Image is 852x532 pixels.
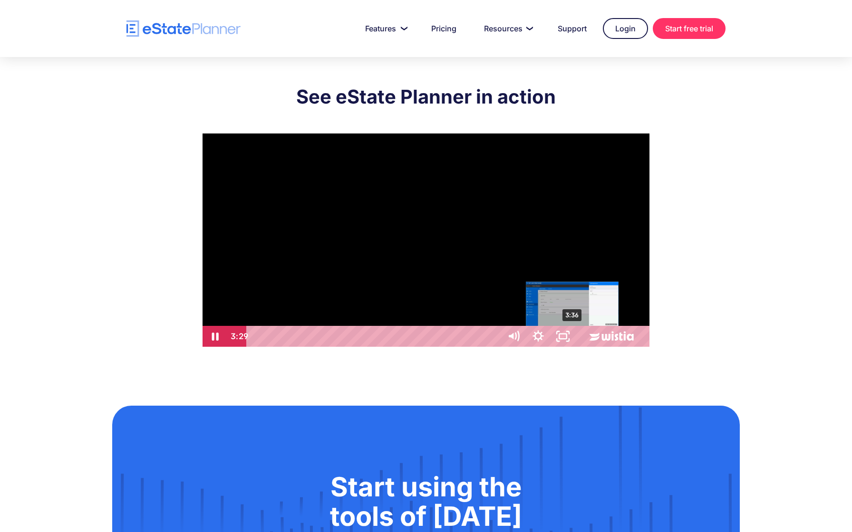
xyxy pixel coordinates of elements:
div: Playbar [256,326,495,347]
button: Mute [501,326,526,347]
button: Show settings menu [526,326,551,347]
h1: Start using the tools of [DATE] [160,472,692,531]
h2: See eState Planner in action [203,85,649,109]
a: Pricing [420,19,468,38]
button: Pause [203,326,227,347]
a: Features [354,19,415,38]
a: Wistia Logo -- Learn More [575,326,649,347]
a: Start free trial [653,18,726,39]
button: Unfullscreen [551,326,575,347]
a: home [126,20,241,37]
a: Support [546,19,598,38]
a: Login [603,18,648,39]
a: Resources [473,19,542,38]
